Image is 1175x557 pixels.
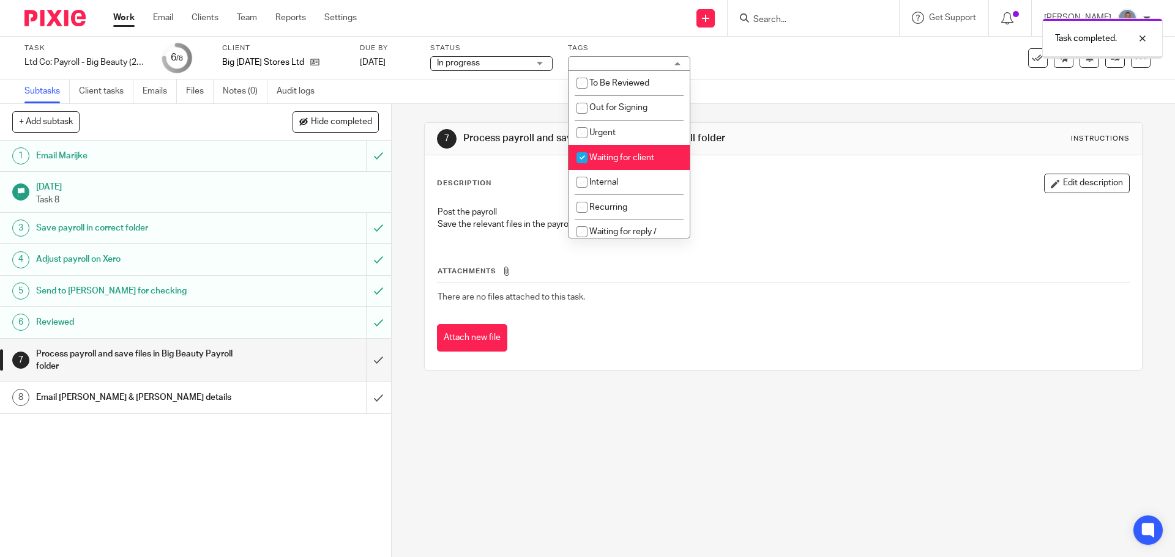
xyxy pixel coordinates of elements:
button: Edit description [1044,174,1130,193]
span: Attachments [438,268,496,275]
label: Client [222,43,345,53]
a: Emails [143,79,177,103]
h1: Email Marijke [36,147,248,165]
span: Waiting for reply / information [576,227,657,249]
h1: Adjust payroll on Xero [36,250,248,268]
a: Settings [324,12,357,24]
div: 8 [12,389,29,406]
p: Task 8 [36,194,379,206]
span: Out for Signing [589,103,647,112]
span: To Be Reviewed [589,79,649,87]
span: Internal [589,178,618,186]
div: 7 [12,352,29,369]
a: Subtasks [24,79,70,103]
span: [DATE] [360,58,386,67]
span: Waiting for client [589,153,654,162]
a: Client tasks [79,79,133,103]
div: 6 [171,51,183,65]
h1: Process payroll and save files in Big Beauty Payroll folder [463,132,810,145]
p: Post the payroll [438,206,1128,218]
div: 1 [12,147,29,164]
a: Audit logs [277,79,324,103]
span: In progress [437,59,480,67]
div: Instructions [1071,134,1130,144]
a: Clients [192,12,218,24]
div: 5 [12,282,29,300]
span: Urgent [589,128,616,137]
label: Tags [568,43,690,53]
p: Big [DATE] Stores Ltd [222,56,304,68]
span: Recurring [589,203,627,212]
div: 3 [12,219,29,237]
h1: Reviewed [36,313,248,331]
h1: [DATE] [36,178,379,193]
p: Save the relevant files in the payroll files in the client folder [438,218,1128,231]
a: Files [186,79,214,103]
a: Email [153,12,173,24]
span: Hide completed [311,117,372,127]
h1: Save payroll in correct folder [36,219,248,237]
h1: Process payroll and save files in Big Beauty Payroll folder [36,345,248,376]
label: Task [24,43,147,53]
label: Due by [360,43,415,53]
button: + Add subtask [12,111,80,132]
div: Ltd Co: Payroll - Big Beauty (25th) [24,56,147,68]
a: Work [113,12,135,24]
img: James%20Headshot.png [1117,9,1137,28]
button: Attach new file [437,324,507,352]
div: 6 [12,314,29,331]
small: /8 [176,55,183,62]
a: Team [237,12,257,24]
span: There are no files attached to this task. [438,293,585,301]
h1: Send to [PERSON_NAME] for checking [36,282,248,300]
div: 4 [12,251,29,268]
button: Hide completed [293,111,379,132]
label: Status [430,43,553,53]
img: Pixie [24,10,86,26]
p: Description [437,179,491,188]
p: Task completed. [1055,32,1117,45]
a: Notes (0) [223,79,267,103]
h1: Email [PERSON_NAME] & [PERSON_NAME] details [36,388,248,407]
div: 7 [437,129,457,149]
a: Reports [275,12,306,24]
